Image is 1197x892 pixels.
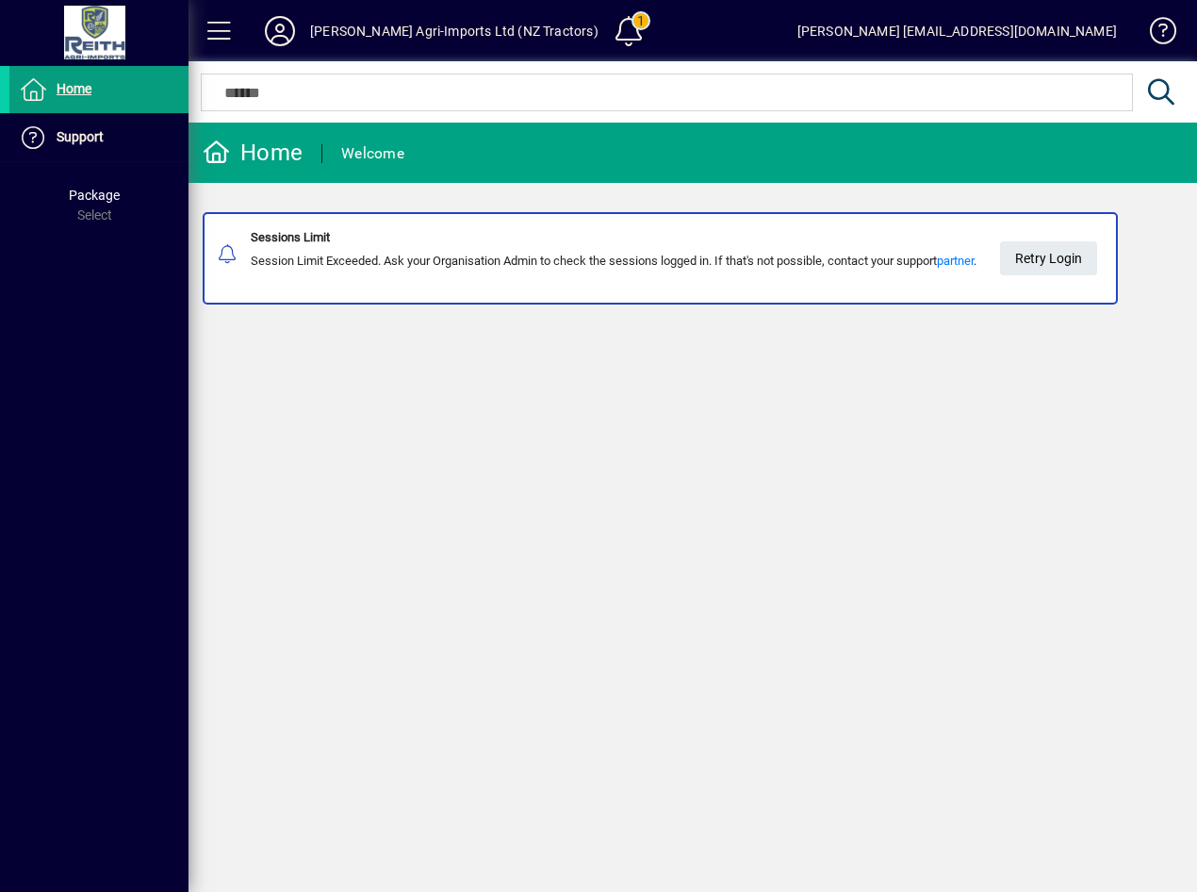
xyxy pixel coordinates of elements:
a: Knowledge Base [1136,4,1173,65]
span: Home [57,81,91,96]
div: Session Limit Exceeded. Ask your Organisation Admin to check the sessions logged in. If that's no... [251,252,976,271]
button: Profile [250,14,310,48]
span: Retry Login [1015,243,1082,274]
div: Sessions Limit [251,228,976,247]
app-alert-notification-menu-item: Sessions Limit [189,212,1197,305]
span: Support [57,129,104,144]
div: [PERSON_NAME] [EMAIL_ADDRESS][DOMAIN_NAME] [797,16,1117,46]
div: Home [203,138,303,168]
div: [PERSON_NAME] Agri-Imports Ltd (NZ Tractors) [310,16,598,46]
a: Support [9,114,189,161]
button: Retry Login [1000,241,1097,275]
a: partner [937,254,974,268]
div: Welcome [341,139,404,169]
span: Package [69,188,120,203]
